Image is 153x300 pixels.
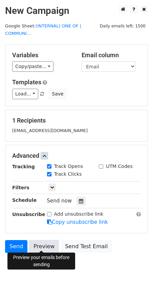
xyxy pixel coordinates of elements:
[12,128,88,133] small: [EMAIL_ADDRESS][DOMAIN_NAME]
[12,89,38,99] a: Load...
[97,22,148,30] span: Daily emails left: 1500
[54,171,82,178] label: Track Clicks
[12,51,71,59] h5: Variables
[82,51,141,59] h5: Email column
[54,211,104,218] label: Add unsubscribe link
[119,267,153,300] iframe: Chat Widget
[5,240,27,253] a: Send
[47,219,108,225] a: Copy unsubscribe link
[5,23,81,36] a: (INTERNAL) ONE OF | COMMUNI...
[7,253,75,270] div: Preview your emails before sending
[106,163,132,170] label: UTM Codes
[12,164,35,169] strong: Tracking
[12,212,45,217] strong: Unsubscribe
[47,198,72,204] span: Send now
[12,117,141,124] h5: 1 Recipients
[97,23,148,28] a: Daily emails left: 1500
[49,89,66,99] button: Save
[12,197,37,203] strong: Schedule
[5,5,148,17] h2: New Campaign
[61,240,112,253] a: Send Test Email
[29,240,59,253] a: Preview
[5,23,81,36] small: Google Sheet:
[12,152,141,159] h5: Advanced
[12,79,41,86] a: Templates
[12,61,53,72] a: Copy/paste...
[12,185,29,190] strong: Filters
[54,163,83,170] label: Track Opens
